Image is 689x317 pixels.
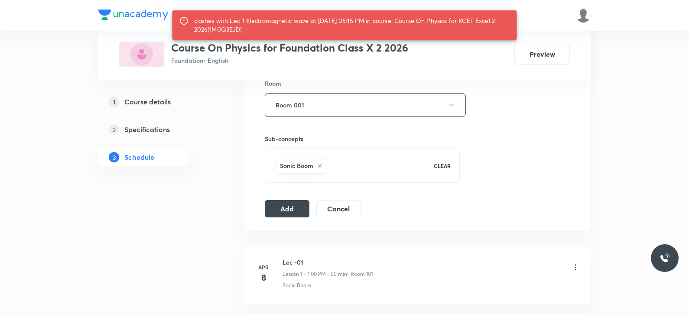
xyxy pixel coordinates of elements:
[255,271,272,284] h4: 8
[280,161,313,170] h6: Sonic Boom
[98,121,216,138] a: 2Specifications
[124,152,154,162] h5: Schedule
[283,258,373,267] h6: Lec -01
[434,162,451,170] p: CLEAR
[576,8,591,23] img: Saniya Tarannum
[171,56,408,65] p: Foundation • English
[347,270,373,278] p: • Room 101
[98,93,216,110] a: 1Course details
[109,124,119,135] p: 2
[255,263,272,271] h6: Apr
[171,42,408,54] h3: Course On Physics for Foundation Class X 2 2026
[660,253,670,263] img: ttu
[283,270,347,278] p: Lesson 1 • 7:00 PM • 55 min
[316,200,361,217] button: Cancel
[497,9,510,23] button: avatar
[194,13,510,37] div: clashes with Lec-1 Electromagnetic wave at [DATE] 05:15 PM in course: Course On Physics for KCET ...
[265,93,466,117] button: Room 001
[98,10,168,22] a: Company Logo
[98,10,168,20] img: Company Logo
[109,152,119,162] p: 3
[265,200,309,217] button: Add
[265,79,281,88] h6: Room
[119,42,164,67] img: 19999A8B-208D-4CD5-A384-383370D05A55_plus.png
[124,124,170,135] h5: Specifications
[265,134,460,143] h6: Sub-concepts
[514,44,570,65] button: Preview
[124,97,171,107] h5: Course details
[109,97,119,107] p: 1
[283,281,311,289] p: Sonic Boom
